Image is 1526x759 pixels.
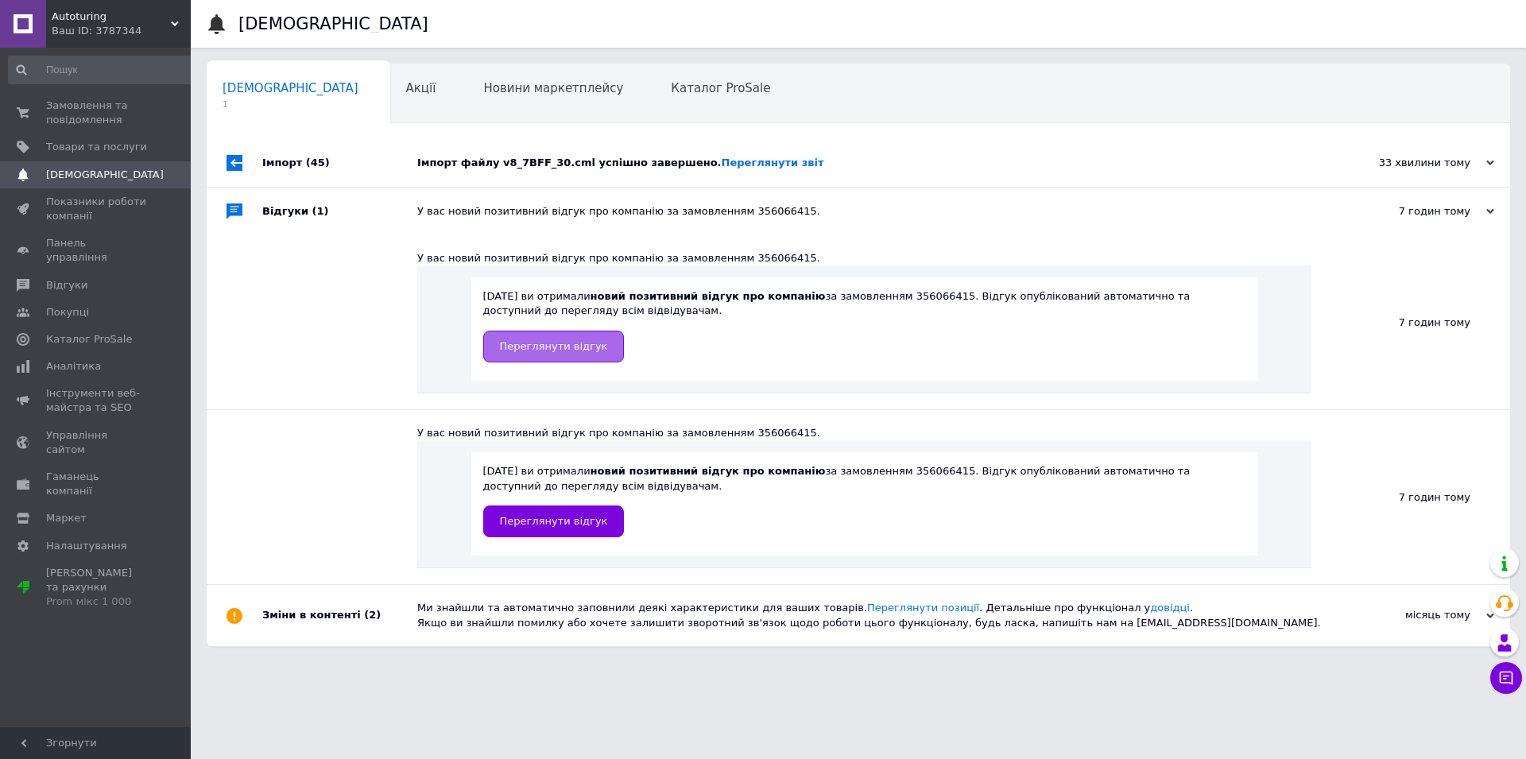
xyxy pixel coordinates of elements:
span: Новини маркетплейсу [483,81,623,95]
span: (2) [364,609,381,621]
span: Замовлення та повідомлення [46,99,147,127]
div: [DATE] ви отримали за замовленням 356066415. Відгук опублікований автоматично та доступний до пер... [483,464,1246,536]
span: Панель управління [46,236,147,265]
div: 7 годин тому [1335,204,1494,219]
span: Відгуки [46,278,87,292]
span: 1 [223,99,358,110]
div: У вас новий позитивний відгук про компанію за замовленням 356066415. [417,426,1311,440]
span: [DEMOGRAPHIC_DATA] [46,168,164,182]
h1: [DEMOGRAPHIC_DATA] [238,14,428,33]
span: (45) [306,157,330,168]
div: місяць тому [1335,608,1494,622]
span: Акції [406,81,436,95]
div: 33 хвилини тому [1335,156,1494,170]
b: новий позитивний відгук про компанію [591,290,826,302]
div: Імпорт [262,139,417,187]
div: [DATE] ви отримали за замовленням 356066415. Відгук опублікований автоматично та доступний до пер... [483,289,1246,362]
span: Аналітика [46,359,101,374]
span: Інструменти веб-майстра та SEO [46,386,147,415]
input: Пошук [8,56,196,84]
div: Зміни в контенті [262,585,417,645]
span: Гаманець компанії [46,470,147,498]
span: Управління сайтом [46,428,147,457]
button: Чат з покупцем [1490,662,1522,694]
div: Відгуки [262,188,417,235]
span: Маркет [46,511,87,525]
span: Переглянути відгук [500,340,608,352]
span: Каталог ProSale [671,81,770,95]
span: Каталог ProSale [46,332,132,347]
div: Імпорт файлу v8_7BFF_30.cml успішно завершено. [417,156,1335,170]
div: Prom мікс 1 000 [46,594,147,609]
span: Покупці [46,305,89,319]
span: [PERSON_NAME] та рахунки [46,566,147,610]
span: Переглянути відгук [500,515,608,527]
a: довідці [1150,602,1190,614]
div: Ваш ID: 3787344 [52,24,191,38]
div: У вас новий позитивний відгук про компанію за замовленням 356066415. [417,204,1335,219]
div: У вас новий позитивний відгук про компанію за замовленням 356066415. [417,251,1311,265]
span: [DEMOGRAPHIC_DATA] [223,81,358,95]
span: Autoturing [52,10,171,24]
a: Переглянути відгук [483,505,625,537]
div: Ми знайшли та автоматично заповнили деякі характеристики для ваших товарів. . Детальніше про функ... [417,601,1335,629]
span: (1) [312,205,329,217]
span: Товари та послуги [46,140,147,154]
a: Переглянути відгук [483,331,625,362]
div: 7 годин тому [1311,235,1510,409]
span: Показники роботи компанії [46,195,147,223]
div: 7 годин тому [1311,410,1510,584]
a: Переглянути позиції [867,602,979,614]
span: Налаштування [46,539,127,553]
b: новий позитивний відгук про компанію [591,465,826,477]
a: Переглянути звіт [722,157,824,168]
